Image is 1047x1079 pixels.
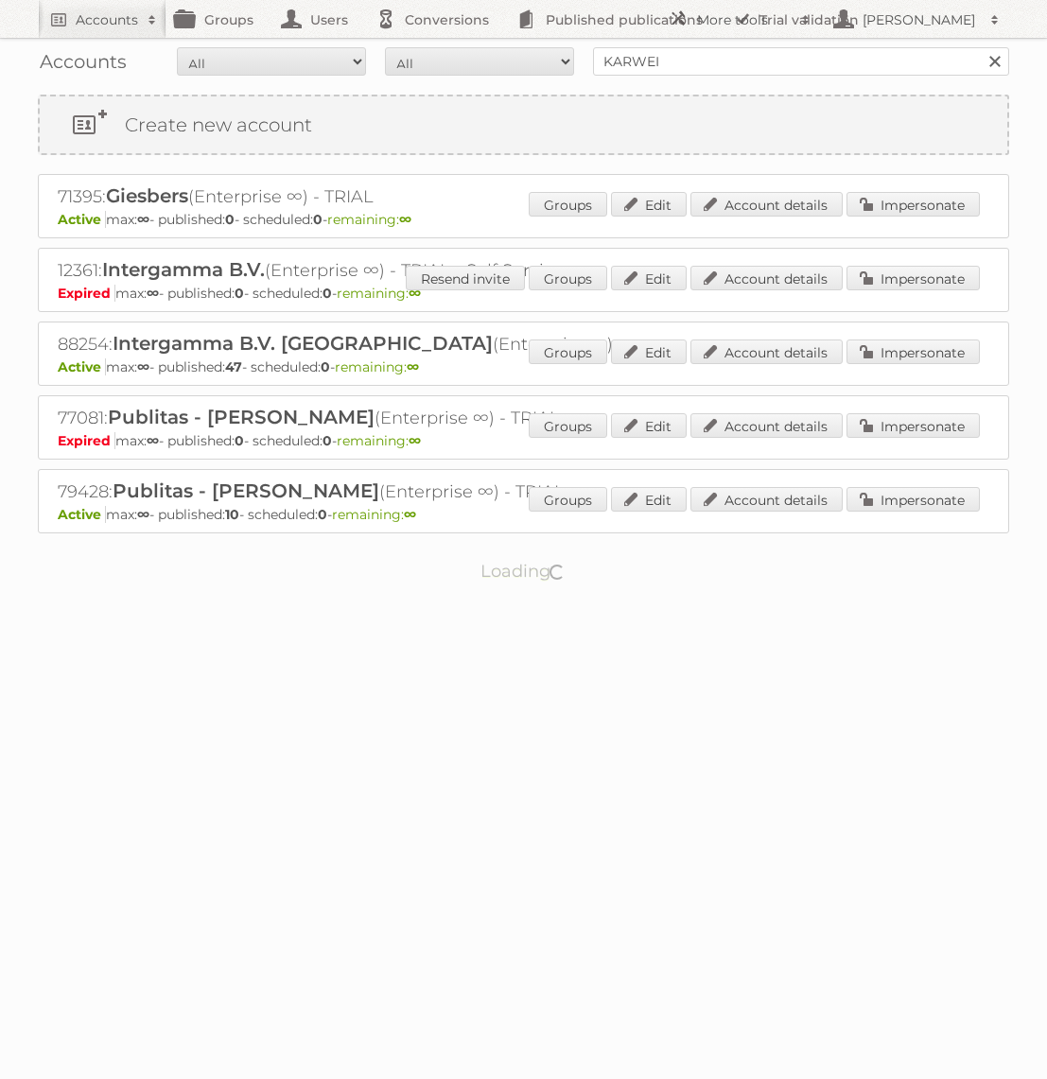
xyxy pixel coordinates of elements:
p: max: - published: - scheduled: - [58,432,989,449]
span: Intergamma B.V. [GEOGRAPHIC_DATA] [113,332,493,355]
strong: 0 [323,432,332,449]
strong: 0 [321,358,330,375]
span: Active [58,506,106,523]
a: Account details [690,266,843,290]
strong: ∞ [407,358,419,375]
a: Groups [529,192,607,217]
p: max: - published: - scheduled: - [58,211,989,228]
a: Account details [690,339,843,364]
span: remaining: [332,506,416,523]
h2: 88254: (Enterprise ∞) [58,332,720,357]
span: remaining: [327,211,411,228]
strong: ∞ [137,211,149,228]
span: Active [58,358,106,375]
a: Edit [611,339,687,364]
h2: 77081: (Enterprise ∞) - TRIAL [58,406,720,430]
strong: 0 [225,211,235,228]
h2: Accounts [76,10,138,29]
span: Active [58,211,106,228]
a: Edit [611,266,687,290]
a: Impersonate [846,413,980,438]
strong: ∞ [147,432,159,449]
p: max: - published: - scheduled: - [58,285,989,302]
a: Edit [611,413,687,438]
strong: ∞ [399,211,411,228]
p: max: - published: - scheduled: - [58,358,989,375]
strong: 10 [225,506,239,523]
span: Giesbers [106,184,188,207]
span: remaining: [337,285,421,302]
h2: 71395: (Enterprise ∞) - TRIAL [58,184,720,209]
strong: ∞ [404,506,416,523]
a: Impersonate [846,339,980,364]
a: Resend invite [406,266,525,290]
a: Account details [690,487,843,512]
h2: [PERSON_NAME] [858,10,981,29]
strong: 0 [313,211,323,228]
strong: 0 [235,285,244,302]
a: Account details [690,192,843,217]
strong: ∞ [147,285,159,302]
a: Impersonate [846,192,980,217]
a: Impersonate [846,266,980,290]
h2: 79428: (Enterprise ∞) - TRIAL [58,479,720,504]
a: Groups [529,339,607,364]
span: Publitas - [PERSON_NAME] [108,406,375,428]
strong: ∞ [137,506,149,523]
a: Edit [611,487,687,512]
span: remaining: [335,358,419,375]
p: Loading [421,552,626,590]
a: Groups [529,413,607,438]
strong: 0 [235,432,244,449]
strong: 0 [318,506,327,523]
span: Publitas - [PERSON_NAME] [113,479,379,502]
a: Edit [611,192,687,217]
p: max: - published: - scheduled: - [58,506,989,523]
strong: 47 [225,358,242,375]
span: Expired [58,432,115,449]
h2: More tools [697,10,792,29]
span: Intergamma B.V. [102,258,265,281]
a: Create new account [40,96,1007,153]
span: remaining: [337,432,421,449]
a: Account details [690,413,843,438]
strong: 0 [323,285,332,302]
a: Groups [529,266,607,290]
strong: ∞ [409,432,421,449]
a: Groups [529,487,607,512]
a: Impersonate [846,487,980,512]
h2: 12361: (Enterprise ∞) - TRIAL - Self Service [58,258,720,283]
strong: ∞ [137,358,149,375]
span: Expired [58,285,115,302]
